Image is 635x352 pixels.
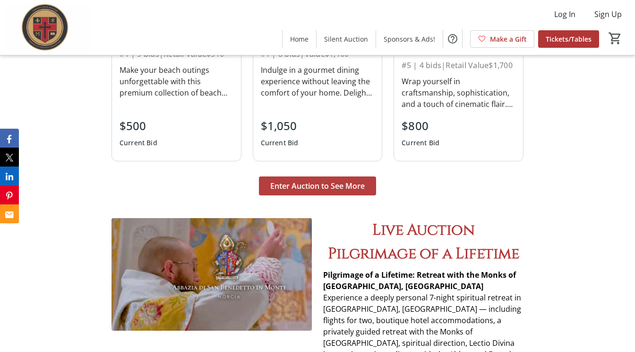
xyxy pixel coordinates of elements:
[328,244,519,264] span: Pilgrimage of a Lifetime
[324,34,368,44] span: Silent Auction
[547,7,583,22] button: Log In
[402,76,515,110] div: Wrap yourself in craftsmanship, sophistication, and a touch of cinematic flair. This stunning rev...
[384,34,435,44] span: Sponsors & Ads!
[470,30,534,48] a: Make a Gift
[283,30,316,48] a: Home
[554,9,575,20] span: Log In
[317,30,376,48] a: Silent Auction
[594,9,622,20] span: Sign Up
[546,34,592,44] span: Tickets/Tables
[112,218,312,331] img: undefined
[6,4,90,51] img: Cardinal Kung Academy's Logo
[120,64,233,98] div: Make your beach outings unforgettable with this premium collection of beach essentials. From thri...
[270,180,365,192] span: Enter Auction to See More
[402,134,439,151] div: Current Bid
[290,34,309,44] span: Home
[261,64,375,98] div: Indulge in a gourmet dining experience without leaving the comfort of your home. Delight in an un...
[261,134,299,151] div: Current Bid
[261,117,299,134] div: $1,050
[587,7,629,22] button: Sign Up
[402,117,439,134] div: $800
[607,30,624,47] button: Cart
[443,29,462,48] button: Help
[490,34,527,44] span: Make a Gift
[120,134,157,151] div: Current Bid
[372,220,474,240] span: Live Auction
[120,117,157,134] div: $500
[376,30,443,48] a: Sponsors & Ads!
[538,30,599,48] a: Tickets/Tables
[259,176,376,195] button: Enter Auction to See More
[402,59,515,72] div: #5 | 4 bids | Retail Value $1,700
[323,270,516,291] strong: Pilgrimage of a Lifetime: Retreat with the Monks of [GEOGRAPHIC_DATA], [GEOGRAPHIC_DATA]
